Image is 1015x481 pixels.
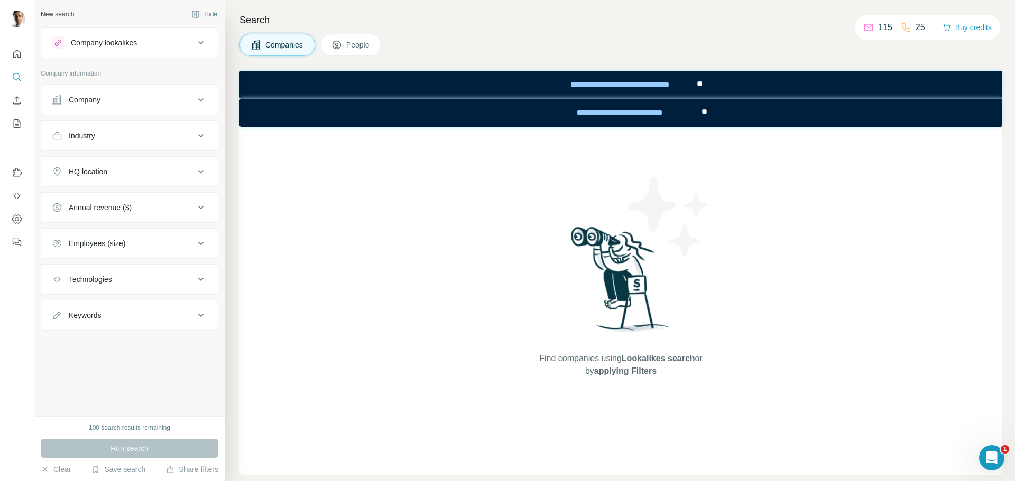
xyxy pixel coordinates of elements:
[621,169,716,264] img: Surfe Illustration - Stars
[69,130,95,141] div: Industry
[69,274,112,285] div: Technologies
[8,114,25,133] button: My lists
[41,69,218,78] p: Company information
[265,40,304,50] span: Companies
[536,352,705,378] span: Find companies using or by
[41,267,218,292] button: Technologies
[943,20,992,35] button: Buy credits
[89,423,170,432] div: 100 search results remaining
[69,202,132,213] div: Annual revenue ($)
[69,95,100,105] div: Company
[41,464,71,475] button: Clear
[566,224,676,342] img: Surfe Illustration - Woman searching with binoculars
[8,233,25,252] button: Feedback
[239,99,1002,127] iframe: Banner
[166,464,218,475] button: Share filters
[916,21,925,34] p: 25
[41,303,218,328] button: Keywords
[8,186,25,205] button: Use Surfe API
[41,30,218,55] button: Company lookalikes
[979,445,1004,470] iframe: Intercom live chat
[346,40,371,50] span: People
[622,354,695,363] span: Lookalikes search
[878,21,892,34] p: 115
[41,87,218,112] button: Company
[41,123,218,148] button: Industry
[8,210,25,229] button: Dashboard
[69,166,107,177] div: HQ location
[8,11,25,27] img: Avatar
[594,366,657,375] span: applying Filters
[69,310,101,320] div: Keywords
[41,10,74,19] div: New search
[41,231,218,256] button: Employees (size)
[239,13,1002,27] h4: Search
[41,195,218,220] button: Annual revenue ($)
[71,37,137,48] div: Company lookalikes
[239,71,1002,99] iframe: Banner
[8,91,25,110] button: Enrich CSV
[8,44,25,63] button: Quick start
[1001,445,1009,454] span: 1
[8,163,25,182] button: Use Surfe on LinkedIn
[184,6,225,22] button: Hide
[91,464,145,475] button: Save search
[8,68,25,87] button: Search
[69,238,125,249] div: Employees (size)
[41,159,218,184] button: HQ location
